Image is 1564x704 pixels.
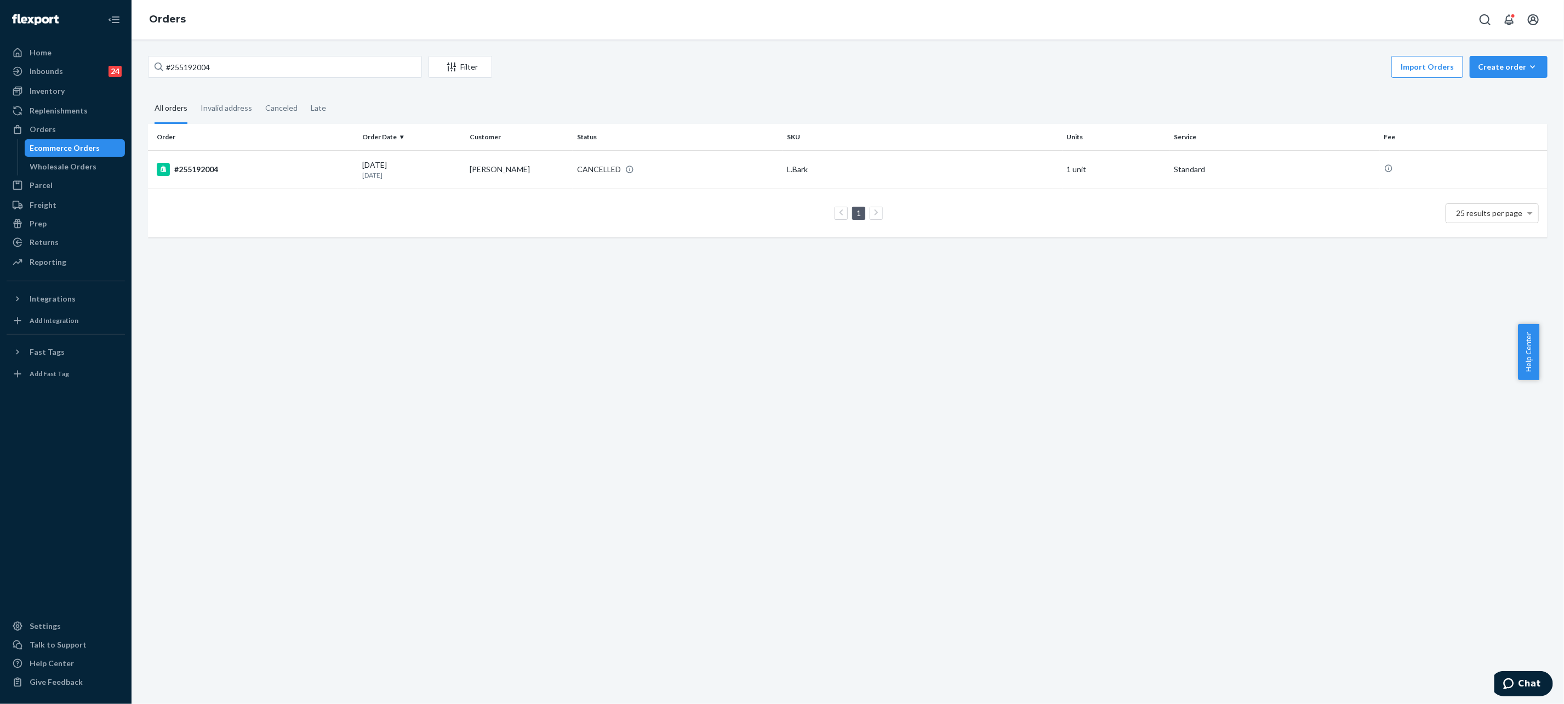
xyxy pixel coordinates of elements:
[30,621,61,632] div: Settings
[149,13,186,25] a: Orders
[465,150,573,189] td: [PERSON_NAME]
[573,124,783,150] th: Status
[1457,208,1523,218] span: 25 results per page
[1380,124,1548,150] th: Fee
[30,143,100,154] div: Ecommerce Orders
[148,56,422,78] input: Search orders
[30,86,65,96] div: Inventory
[1063,150,1170,189] td: 1 unit
[429,61,492,72] div: Filter
[30,257,66,268] div: Reporting
[577,164,621,175] div: CANCELLED
[7,290,125,308] button: Integrations
[148,124,358,150] th: Order
[7,102,125,120] a: Replenishments
[30,658,74,669] div: Help Center
[12,14,59,25] img: Flexport logo
[7,121,125,138] a: Orders
[1470,56,1548,78] button: Create order
[25,158,125,175] a: Wholesale Orders
[265,94,298,122] div: Canceled
[157,163,353,176] div: #255192004
[783,124,1063,150] th: SKU
[1494,671,1553,699] iframe: Opens a widget where you can chat to one of our agents
[787,164,1058,175] div: L.Bark
[30,105,88,116] div: Replenishments
[429,56,492,78] button: Filter
[7,215,125,232] a: Prep
[30,161,97,172] div: Wholesale Orders
[7,234,125,251] a: Returns
[358,124,465,150] th: Order Date
[201,94,252,122] div: Invalid address
[30,218,47,229] div: Prep
[155,94,187,124] div: All orders
[7,82,125,100] a: Inventory
[1391,56,1463,78] button: Import Orders
[30,237,59,248] div: Returns
[7,343,125,361] button: Fast Tags
[109,66,122,77] div: 24
[1478,61,1539,72] div: Create order
[30,200,56,211] div: Freight
[7,253,125,271] a: Reporting
[7,655,125,672] a: Help Center
[7,63,125,80] a: Inbounds24
[140,4,195,36] ol: breadcrumbs
[30,639,87,650] div: Talk to Support
[362,171,461,180] p: [DATE]
[7,196,125,214] a: Freight
[30,677,83,688] div: Give Feedback
[103,9,125,31] button: Close Navigation
[362,160,461,180] div: [DATE]
[30,369,69,378] div: Add Fast Tag
[7,44,125,61] a: Home
[7,617,125,635] a: Settings
[25,139,125,157] a: Ecommerce Orders
[1169,124,1379,150] th: Service
[30,180,53,191] div: Parcel
[1474,9,1496,31] button: Open Search Box
[7,636,125,654] button: Talk to Support
[30,293,76,304] div: Integrations
[7,673,125,691] button: Give Feedback
[311,94,326,122] div: Late
[30,124,56,135] div: Orders
[30,47,52,58] div: Home
[1522,9,1544,31] button: Open account menu
[1518,324,1539,380] button: Help Center
[30,347,65,357] div: Fast Tags
[1498,9,1520,31] button: Open notifications
[30,66,63,77] div: Inbounds
[1174,164,1375,175] p: Standard
[470,132,568,141] div: Customer
[854,208,863,218] a: Page 1 is your current page
[7,312,125,330] a: Add Integration
[7,365,125,383] a: Add Fast Tag
[7,177,125,194] a: Parcel
[30,316,78,325] div: Add Integration
[1063,124,1170,150] th: Units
